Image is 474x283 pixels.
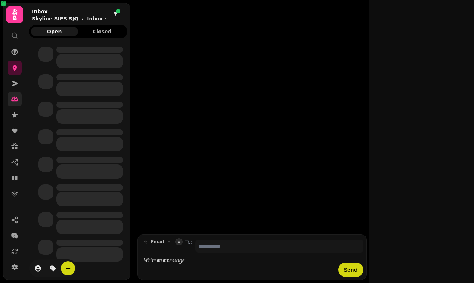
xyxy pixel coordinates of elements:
[61,261,75,275] button: create-convo
[79,27,126,36] button: Closed
[338,263,363,277] button: Send
[84,29,120,34] span: Closed
[37,29,72,34] span: Open
[344,267,358,272] span: Send
[32,15,108,22] nav: breadcrumb
[185,238,192,253] label: To:
[87,15,108,22] button: Inbox
[111,10,120,18] button: filter
[31,27,78,36] button: Open
[46,261,60,275] button: tag-thread
[32,15,78,22] p: Skyline SIPS SJQ
[175,238,183,245] button: collapse
[141,238,174,246] button: email
[32,8,108,15] h2: Inbox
